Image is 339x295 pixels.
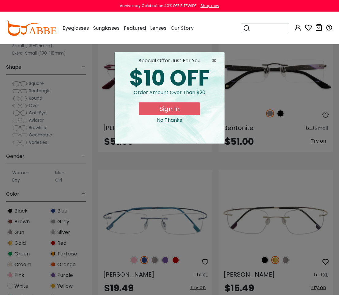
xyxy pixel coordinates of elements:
div: Close [120,117,219,124]
span: Featured [124,25,146,32]
img: abbeglasses.com [6,21,56,36]
a: Shop now [197,3,219,8]
div: Order amount over than $20 [120,89,219,102]
span: Our Story [171,25,194,32]
div: Anniversay Celebration 40% OFF SITEWIDE [120,3,196,9]
span: Lenses [150,25,166,32]
span: Sunglasses [93,25,120,32]
button: Sign In [139,102,200,115]
div: special offer just for you [120,57,219,64]
button: Close [212,57,219,64]
span: × [212,57,219,64]
div: $10 OFF [120,67,219,89]
div: Shop now [200,3,219,9]
span: Eyeglasses [63,25,89,32]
